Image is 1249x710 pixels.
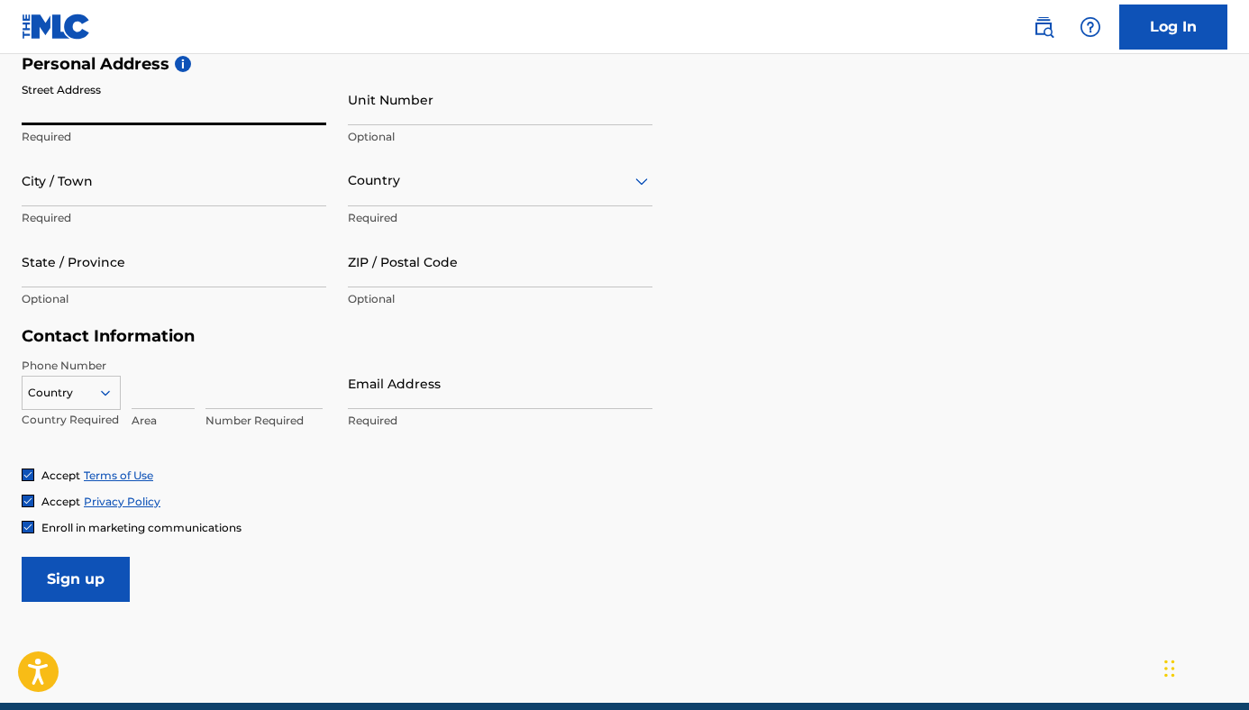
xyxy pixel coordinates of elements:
h5: Contact Information [22,326,652,347]
img: checkbox [23,522,33,532]
p: Number Required [205,413,323,429]
p: Country Required [22,412,121,428]
p: Optional [22,291,326,307]
h5: Personal Address [22,54,1227,75]
a: Public Search [1026,9,1062,45]
span: i [175,56,191,72]
p: Optional [348,129,652,145]
img: checkbox [23,496,33,506]
input: Sign up [22,557,130,602]
a: Privacy Policy [84,495,160,508]
p: Required [22,210,326,226]
iframe: Chat Widget [1159,624,1249,710]
a: Log In [1119,5,1227,50]
p: Required [348,210,652,226]
div: Drag [1164,642,1175,696]
p: Area [132,413,195,429]
div: Help [1072,9,1108,45]
p: Optional [348,291,652,307]
img: checkbox [23,469,33,480]
img: search [1033,16,1054,38]
img: help [1080,16,1101,38]
span: Enroll in marketing communications [41,521,242,534]
a: Terms of Use [84,469,153,482]
span: Accept [41,469,80,482]
p: Required [348,413,652,429]
span: Accept [41,495,80,508]
p: Required [22,129,326,145]
img: MLC Logo [22,14,91,40]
